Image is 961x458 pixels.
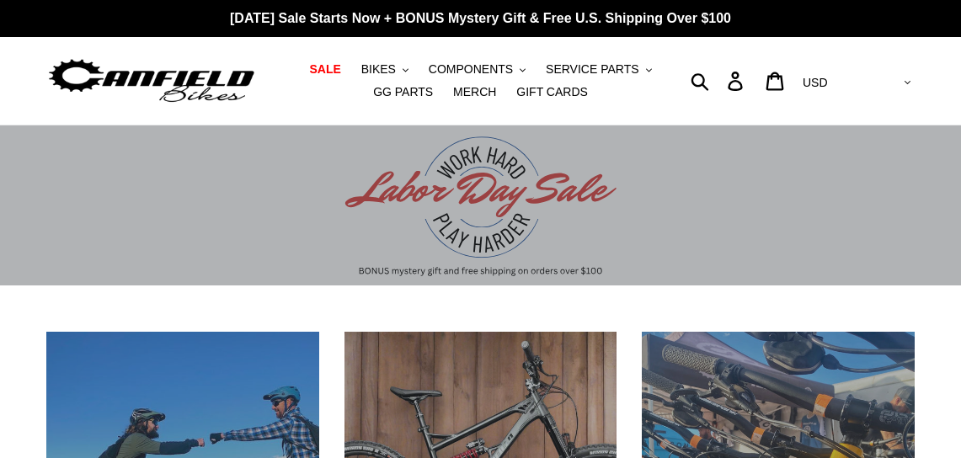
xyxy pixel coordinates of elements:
[508,81,596,104] a: GIFT CARDS
[309,62,340,77] span: SALE
[365,81,441,104] a: GG PARTS
[445,81,505,104] a: MERCH
[353,58,417,81] button: BIKES
[373,85,433,99] span: GG PARTS
[516,85,588,99] span: GIFT CARDS
[429,62,513,77] span: COMPONENTS
[301,58,349,81] a: SALE
[537,58,659,81] button: SERVICE PARTS
[46,55,257,108] img: Canfield Bikes
[420,58,534,81] button: COMPONENTS
[453,85,496,99] span: MERCH
[361,62,396,77] span: BIKES
[546,62,638,77] span: SERVICE PARTS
